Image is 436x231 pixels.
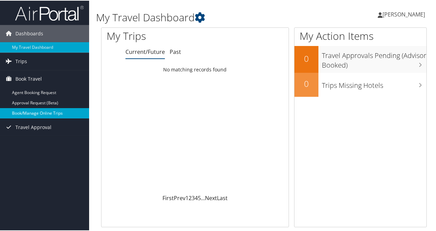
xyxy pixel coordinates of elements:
span: Dashboards [15,24,43,42]
span: Travel Approval [15,118,51,135]
span: … [201,194,205,201]
img: airportal-logo.png [15,4,84,21]
h1: My Trips [107,28,205,43]
h2: 0 [294,52,318,64]
a: 4 [195,194,198,201]
a: Last [217,194,228,201]
a: 5 [198,194,201,201]
h3: Travel Approvals Pending (Advisor Booked) [322,47,426,69]
h1: My Action Items [294,28,426,43]
a: 1 [185,194,189,201]
a: [PERSON_NAME] [378,3,432,24]
span: Trips [15,52,27,69]
td: No matching records found [101,63,289,75]
a: Current/Future [125,47,165,55]
a: Past [170,47,181,55]
a: 2 [189,194,192,201]
a: Next [205,194,217,201]
a: Prev [174,194,185,201]
h2: 0 [294,77,318,89]
span: Book Travel [15,70,42,87]
a: 0Trips Missing Hotels [294,72,426,96]
h3: Trips Missing Hotels [322,77,426,90]
a: 0Travel Approvals Pending (Advisor Booked) [294,45,426,72]
a: 3 [192,194,195,201]
a: First [162,194,174,201]
h1: My Travel Dashboard [96,10,320,24]
span: [PERSON_NAME] [383,10,425,18]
